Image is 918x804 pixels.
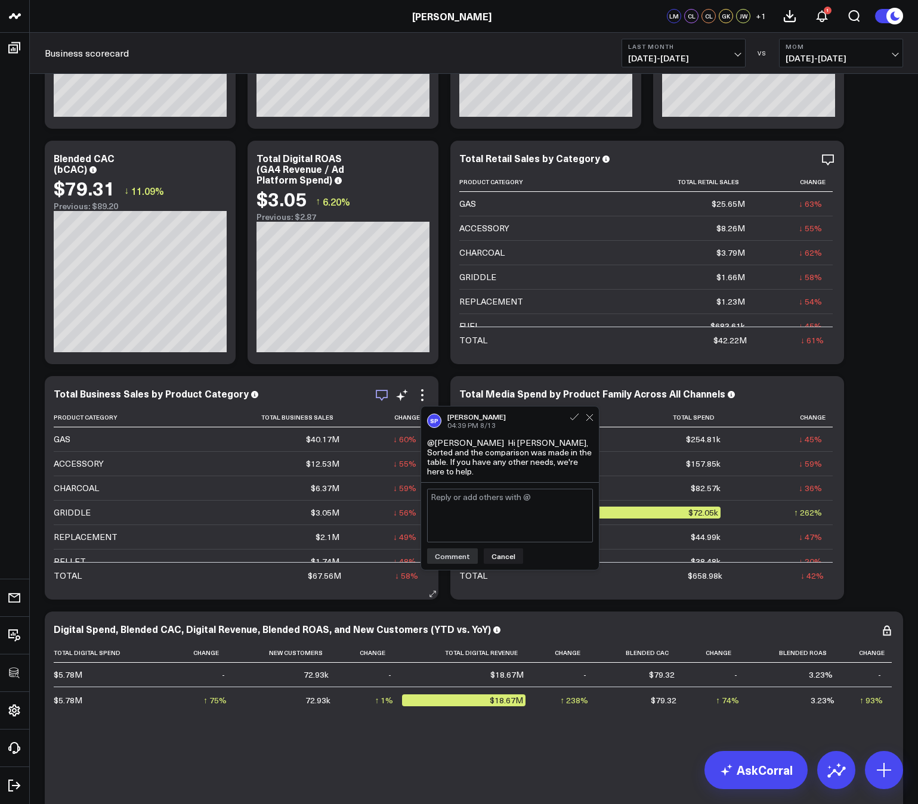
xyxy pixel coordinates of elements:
div: Previous: $2.87 [256,212,429,222]
th: Blended Cac [597,643,685,663]
div: ↓ 36% [799,482,822,494]
div: $72.05k [579,507,721,519]
div: CL [684,9,698,23]
div: ↑ 74% [716,694,739,706]
div: $12.53M [306,458,339,470]
div: ↓ 58% [799,271,822,283]
a: AskCorral [704,751,808,789]
div: FUEL [459,320,480,332]
span: [DATE] - [DATE] [786,54,897,63]
a: [PERSON_NAME] [412,10,492,23]
div: $82.57k [691,482,721,494]
th: Total Spend [579,408,731,427]
span: + 1 [756,12,766,20]
div: REPLACEMENT [54,531,118,543]
div: 1 [824,7,832,14]
div: $2.1M [316,531,339,543]
div: $6.37M [311,482,339,494]
button: Cancel [484,548,523,564]
div: 3.23% [809,669,833,681]
div: - [878,669,881,681]
div: $79.32 [649,669,675,681]
div: ↑ 238% [560,694,588,706]
div: ↓ 55% [799,222,822,234]
div: CL [701,9,716,23]
div: $18.67M [490,669,524,681]
div: Digital Spend, Blended CAC, Digital Revenue, Blended ROAS, and New Customers (YTD vs. YoY) [54,622,491,635]
th: Total Digital Spend [54,643,173,663]
div: TOTAL [459,570,487,582]
th: New Customers [236,643,339,663]
div: ↓ 59% [799,458,822,470]
div: Total Business Sales by Product Category [54,387,249,400]
th: Change [756,172,833,192]
div: @[PERSON_NAME] Hi [PERSON_NAME], Sorted and the comparison was made in the table. If you have any... [427,438,593,476]
th: Change [843,643,892,663]
div: ↓ 61% [800,334,824,346]
div: ACCESSORY [459,222,509,234]
button: +1 [753,9,768,23]
div: ↑ 93% [860,694,883,706]
button: MoM[DATE]-[DATE] [779,39,903,67]
th: Change [731,408,833,427]
div: $3.05 [256,188,307,209]
div: - [388,669,391,681]
th: Total Business Sales [173,408,350,427]
div: ↓ 60% [393,433,416,445]
div: ↑ 75% [203,694,227,706]
div: ↓ 54% [799,296,822,308]
div: 3.23% [811,694,834,706]
div: ↓ 42% [800,570,824,582]
span: ↓ [124,183,129,198]
div: $157.85k [686,458,721,470]
div: $38.48k [691,555,721,567]
a: Business scorecard [45,46,129,60]
div: $5.78M [54,694,82,706]
div: ↓ 56% [393,507,416,519]
div: $40.17M [306,433,339,445]
th: Change [339,643,402,663]
div: 72.93k [304,669,329,681]
span: 04:39 PM 8/13 [447,420,496,430]
div: Total Media Spend by Product Family Across All Channels [459,387,725,400]
div: REPLACEMENT [459,296,523,308]
div: $18.67M [402,694,526,706]
div: GK [719,9,733,23]
div: $67.56M [308,570,341,582]
div: TOTAL [459,334,487,346]
div: - [583,669,586,681]
div: $3.79M [716,247,745,259]
div: JW [736,9,750,23]
div: LM [667,9,681,23]
div: GRIDDLE [459,271,496,283]
span: 6.20% [323,195,350,208]
div: $683.61k [710,320,745,332]
div: $79.31 [54,177,115,198]
div: [PERSON_NAME] [447,412,506,421]
div: $254.81k [686,433,721,445]
div: TOTAL [54,570,82,582]
button: Comment [427,548,478,564]
th: Change [534,643,597,663]
th: Product Category [54,408,173,427]
div: $25.65M [712,198,745,210]
span: ↑ [316,194,320,209]
div: $3.05M [311,507,339,519]
div: ↓ 47% [799,531,822,543]
button: Last Month[DATE]-[DATE] [622,39,746,67]
div: $1.66M [716,271,745,283]
th: Product Category [459,172,579,192]
b: MoM [786,43,897,50]
div: ↓ 45% [799,433,822,445]
div: PELLET [54,555,86,567]
div: ↓ 58% [395,570,418,582]
div: - [222,669,225,681]
span: [DATE] - [DATE] [628,54,739,63]
div: GAS [54,433,70,445]
span: 11.09% [131,184,164,197]
div: - [734,669,737,681]
div: ↓ 55% [393,458,416,470]
th: Change [350,408,427,427]
th: Change [173,643,236,663]
div: $658.98k [688,570,722,582]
